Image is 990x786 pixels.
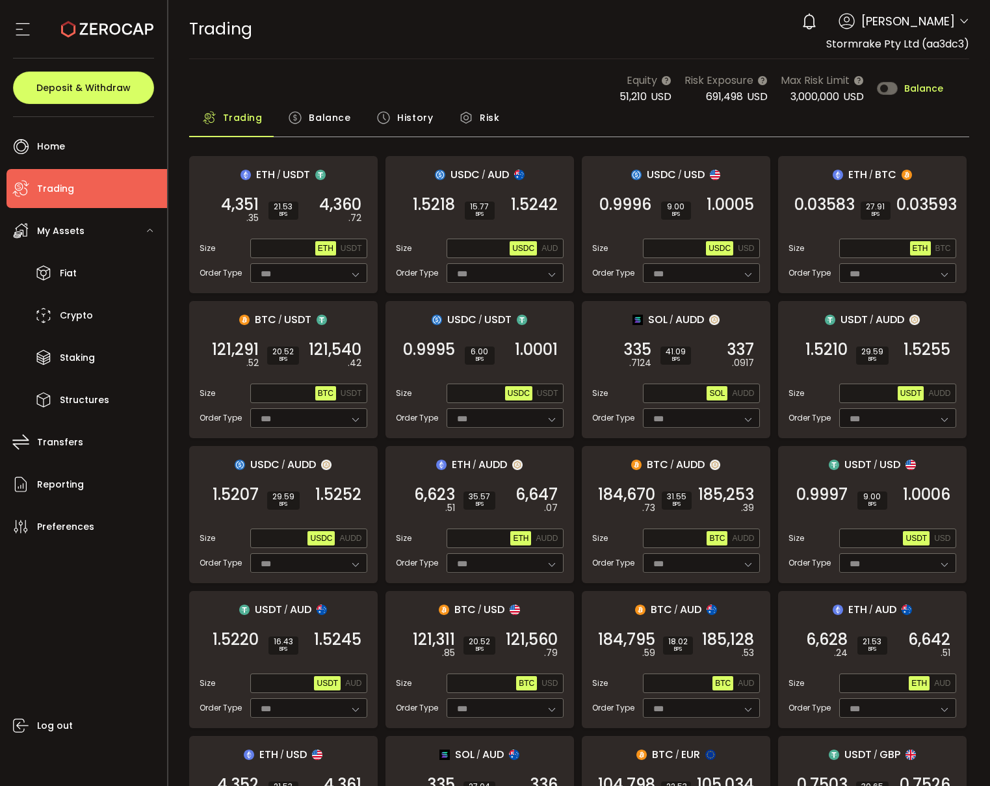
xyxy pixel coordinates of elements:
span: BTC [454,601,476,618]
span: Size [396,387,411,399]
img: aud_portfolio.svg [707,605,717,615]
button: USDT [534,386,561,400]
span: 1.5255 [904,343,950,356]
span: AUDD [732,534,754,543]
span: USDT [844,456,872,473]
button: USDT [898,386,924,400]
img: btc_portfolio.svg [631,460,642,470]
i: BPS [863,501,882,508]
em: / [284,604,288,616]
span: USDC [709,244,731,253]
em: / [674,604,678,616]
span: 4,351 [221,198,259,211]
span: Size [788,242,804,254]
button: AUDD [926,386,953,400]
span: USDT [341,389,362,398]
span: Trading [37,179,74,198]
span: USD [286,746,307,763]
span: AUDD [732,389,754,398]
span: Trading [223,105,263,131]
span: Size [788,532,804,544]
img: aud_portfolio.svg [317,605,327,615]
button: ETH [909,676,930,690]
img: sol_portfolio.png [632,315,643,325]
span: USDC [310,534,332,543]
span: ETH [848,601,867,618]
button: USDC [510,241,537,255]
button: USDC [307,531,335,545]
span: USDT [484,311,512,328]
span: USDT [537,389,558,398]
em: / [277,169,281,181]
span: Size [592,387,608,399]
span: USD [843,89,864,104]
span: BTC [519,679,534,688]
img: btc_portfolio.svg [636,750,647,760]
em: .72 [348,211,361,225]
span: 1.0006 [903,488,950,501]
span: USDT [255,601,282,618]
img: usdt_portfolio.svg [239,605,250,615]
button: ETH [315,241,336,255]
span: BTC [935,244,951,253]
span: Balance [904,84,943,93]
img: btc_portfolio.svg [902,170,912,180]
span: ETH [256,166,275,183]
span: ETH [848,166,867,183]
img: usdt_portfolio.svg [517,315,527,325]
span: ETH [452,456,471,473]
span: 9.00 [863,493,882,501]
span: USDC [508,389,530,398]
span: AUD [488,166,509,183]
img: gbp_portfolio.svg [905,750,916,760]
span: 691,498 [706,89,743,104]
button: BTC [315,386,336,400]
span: 1.5252 [315,488,361,501]
button: AUD [735,676,757,690]
span: Max Risk Limit [781,72,850,88]
em: / [678,169,682,181]
span: 27.91 [866,203,885,211]
span: USDC [450,166,480,183]
img: eth_portfolio.svg [244,750,254,760]
span: 4,360 [319,198,361,211]
span: USD [684,166,705,183]
i: BPS [666,211,686,218]
span: USD [747,89,768,104]
span: USDT [900,389,922,398]
span: Order Type [396,412,438,424]
em: / [869,604,873,616]
img: eth_portfolio.svg [833,605,843,615]
span: 1.0005 [707,198,754,211]
span: USDT [317,679,338,688]
span: AUDD [928,389,950,398]
span: 21.53 [274,203,293,211]
span: Log out [37,716,73,735]
iframe: Chat Widget [925,724,990,786]
img: usdc_portfolio.svg [631,170,642,180]
em: .59 [642,646,655,660]
span: Equity [627,72,657,88]
img: usdt_portfolio.svg [315,170,326,180]
button: BTC [712,676,733,690]
img: usd_portfolio.svg [312,750,322,760]
i: BPS [272,501,294,508]
img: eth_portfolio.svg [241,170,251,180]
span: USDT [840,311,868,328]
span: 337 [727,343,754,356]
span: 0.9996 [599,198,651,211]
img: usdc_portfolio.svg [435,170,445,180]
span: USDC [250,456,280,473]
img: eth_portfolio.svg [833,170,843,180]
i: BPS [861,356,883,363]
span: Order Type [788,702,831,714]
span: 41.09 [666,348,686,356]
span: 184,795 [598,633,655,646]
span: 1.5207 [213,488,259,501]
span: USDT [284,311,311,328]
em: / [482,169,486,181]
span: 121,560 [506,633,558,646]
span: AUDD [876,311,904,328]
button: USD [931,531,953,545]
span: 0.03593 [896,198,957,211]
